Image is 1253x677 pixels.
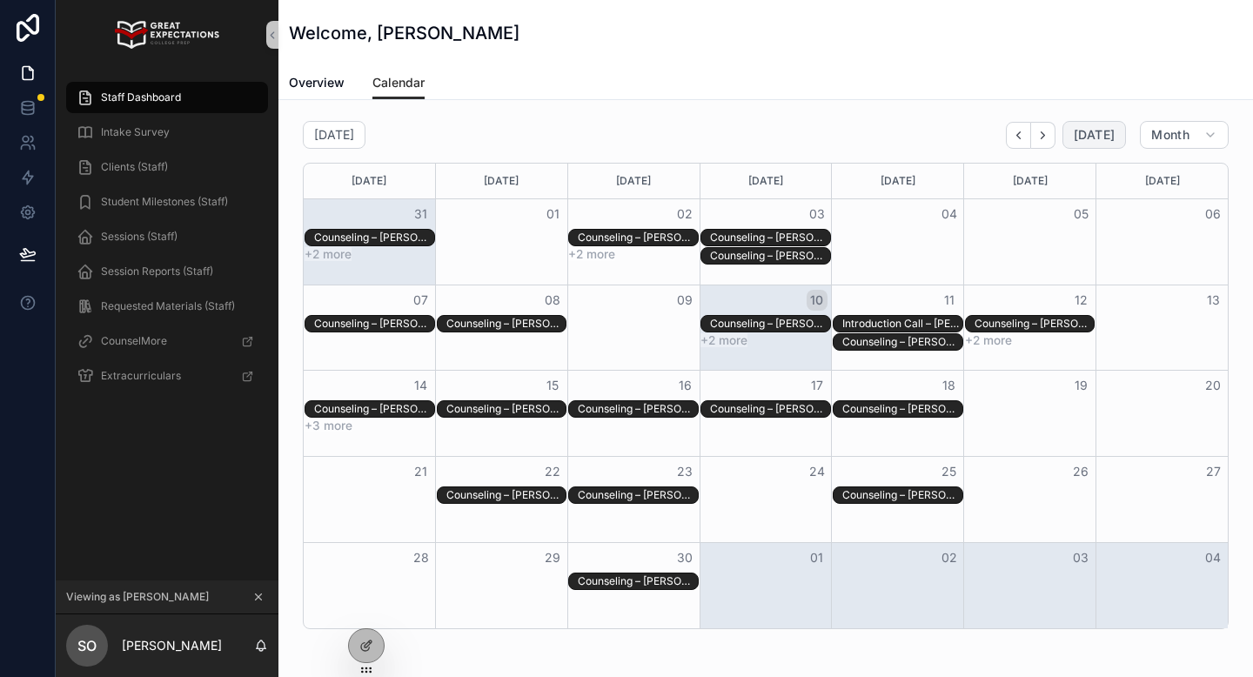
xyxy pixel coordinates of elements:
button: +3 more [305,419,352,432]
button: 02 [674,204,695,225]
div: Counseling – Sajel Oelerich & Jonah Sachs [578,573,698,589]
a: Overview [289,67,345,102]
div: Counseling – [PERSON_NAME] & [PERSON_NAME] [975,317,1095,331]
button: 22 [542,461,563,482]
a: Staff Dashboard [66,82,268,113]
h2: [DATE] [314,126,354,144]
button: Back [1006,122,1031,149]
span: CounselMore [101,334,167,348]
button: 21 [411,461,432,482]
span: Viewing as [PERSON_NAME] [66,590,209,604]
button: 15 [542,375,563,396]
span: [DATE] [1074,127,1115,143]
div: [DATE] [703,164,829,198]
div: Counseling – [PERSON_NAME] & [PERSON_NAME] [578,231,698,245]
div: [DATE] [834,164,961,198]
div: Counseling – [PERSON_NAME] & [PERSON_NAME] [578,488,698,502]
div: Counseling – [PERSON_NAME] & [PERSON_NAME] [446,317,566,331]
div: Counseling – Sajel Oelerich & Alex Jalakian [314,401,434,417]
h1: Welcome, [PERSON_NAME] [289,21,519,45]
p: [PERSON_NAME] [122,637,222,654]
button: 05 [1070,204,1091,225]
button: 31 [411,204,432,225]
button: 07 [411,290,432,311]
a: CounselMore [66,325,268,357]
a: Calendar [372,67,425,100]
a: Extracurriculars [66,360,268,392]
span: Student Milestones (Staff) [101,195,228,209]
div: Counseling – Sajel Oelerich & Sienna Stander [710,230,830,245]
a: Session Reports (Staff) [66,256,268,287]
span: Calendar [372,74,425,91]
button: 09 [674,290,695,311]
button: 24 [807,461,828,482]
span: SO [77,635,97,656]
div: Counseling – Sajel Oelerich & Morgan McClinton [446,487,566,503]
button: 04 [939,204,960,225]
div: [DATE] [1099,164,1225,198]
span: Intake Survey [101,125,170,139]
button: 04 [1203,547,1223,568]
button: Month [1140,121,1229,149]
button: 23 [674,461,695,482]
div: Counseling – [PERSON_NAME] & [PERSON_NAME] [446,488,566,502]
img: App logo [115,21,218,49]
div: Counseling – Sajel Oelerich & Olivia Thimons [842,334,962,350]
button: 17 [807,375,828,396]
button: 02 [939,547,960,568]
div: Counseling – [PERSON_NAME] & [PERSON_NAME] [842,335,962,349]
div: Counseling – [PERSON_NAME] & [PERSON_NAME] [578,402,698,416]
div: Counseling – Sajel Oelerich & Morgan McClinton [446,401,566,417]
button: [DATE] [1062,121,1126,149]
button: 13 [1203,290,1223,311]
a: Clients (Staff) [66,151,268,183]
button: 01 [542,204,563,225]
div: Counseling – [PERSON_NAME] & [PERSON_NAME] [446,402,566,416]
button: 19 [1070,375,1091,396]
div: Counseling – [PERSON_NAME] & [PERSON_NAME] [710,402,830,416]
button: +2 more [700,333,747,347]
div: Month View [303,163,1229,629]
div: Counseling – Sajel Oelerich & Henry Kamer [710,248,830,264]
button: 10 [807,290,828,311]
button: 26 [1070,461,1091,482]
div: Introduction Call – Sajel Oelerich & Sofia Goldstein [842,316,962,332]
div: Counseling – [PERSON_NAME] & [PERSON_NAME] [842,488,962,502]
div: Counseling – [PERSON_NAME] & [PERSON_NAME] [710,249,830,263]
button: +2 more [568,247,615,261]
button: 03 [807,204,828,225]
div: Counseling – [PERSON_NAME] & [PERSON_NAME] [314,317,434,331]
button: 08 [542,290,563,311]
span: Requested Materials (Staff) [101,299,235,313]
span: Session Reports (Staff) [101,265,213,278]
div: Counseling – Sajel Oelerich & Jonah Sachs [578,401,698,417]
div: Counseling – Sajel Oelerich & Jonah Sachs [578,230,698,245]
div: Counseling – Sajel Oelerich & Morgan McClinton [842,487,962,503]
button: 16 [674,375,695,396]
span: Extracurriculars [101,369,181,383]
div: [DATE] [439,164,565,198]
div: Counseling – Sajel Oelerich & Garin Lieblich [314,316,434,332]
span: Clients (Staff) [101,160,168,174]
span: Month [1151,127,1189,143]
button: 30 [674,547,695,568]
div: Counseling – Sajel Oelerich & Jonah Sachs [710,316,830,332]
button: 27 [1203,461,1223,482]
button: 12 [1070,290,1091,311]
button: 06 [1203,204,1223,225]
div: [DATE] [571,164,697,198]
button: 01 [807,547,828,568]
a: Intake Survey [66,117,268,148]
div: scrollable content [56,70,278,414]
div: Counseling – Sajel Oelerich & Jonah Sachs [578,487,698,503]
button: Next [1031,122,1055,149]
button: +2 more [965,333,1012,347]
button: 18 [939,375,960,396]
div: Counseling – [PERSON_NAME] & [PERSON_NAME] [842,402,962,416]
div: Counseling – [PERSON_NAME] & [PERSON_NAME] [314,231,434,245]
div: Introduction Call – [PERSON_NAME] & [PERSON_NAME] [842,317,962,331]
a: Sessions (Staff) [66,221,268,252]
div: Counseling – Sajel Oelerich & Morgan McClinton [842,401,962,417]
div: Counseling – [PERSON_NAME] & Sienna [PERSON_NAME] [710,231,830,245]
button: 14 [411,375,432,396]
